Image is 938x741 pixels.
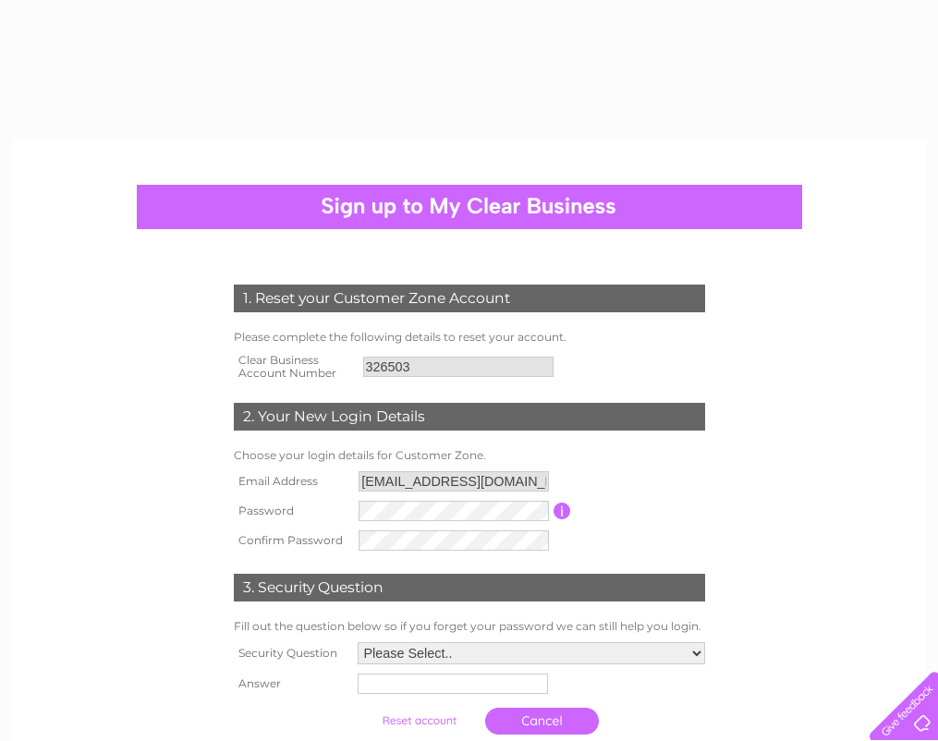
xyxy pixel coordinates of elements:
[362,708,476,734] input: Submit
[229,615,710,638] td: Fill out the question below so if you forget your password we can still help you login.
[234,574,705,601] div: 3. Security Question
[229,496,355,526] th: Password
[229,526,355,555] th: Confirm Password
[229,444,710,467] td: Choose your login details for Customer Zone.
[485,708,599,735] a: Cancel
[229,669,353,698] th: Answer
[234,403,705,431] div: 2. Your New Login Details
[234,285,705,312] div: 1. Reset your Customer Zone Account
[554,503,571,519] input: Information
[229,638,353,669] th: Security Question
[229,326,710,348] td: Please complete the following details to reset your account.
[229,348,359,385] th: Clear Business Account Number
[229,467,355,496] th: Email Address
